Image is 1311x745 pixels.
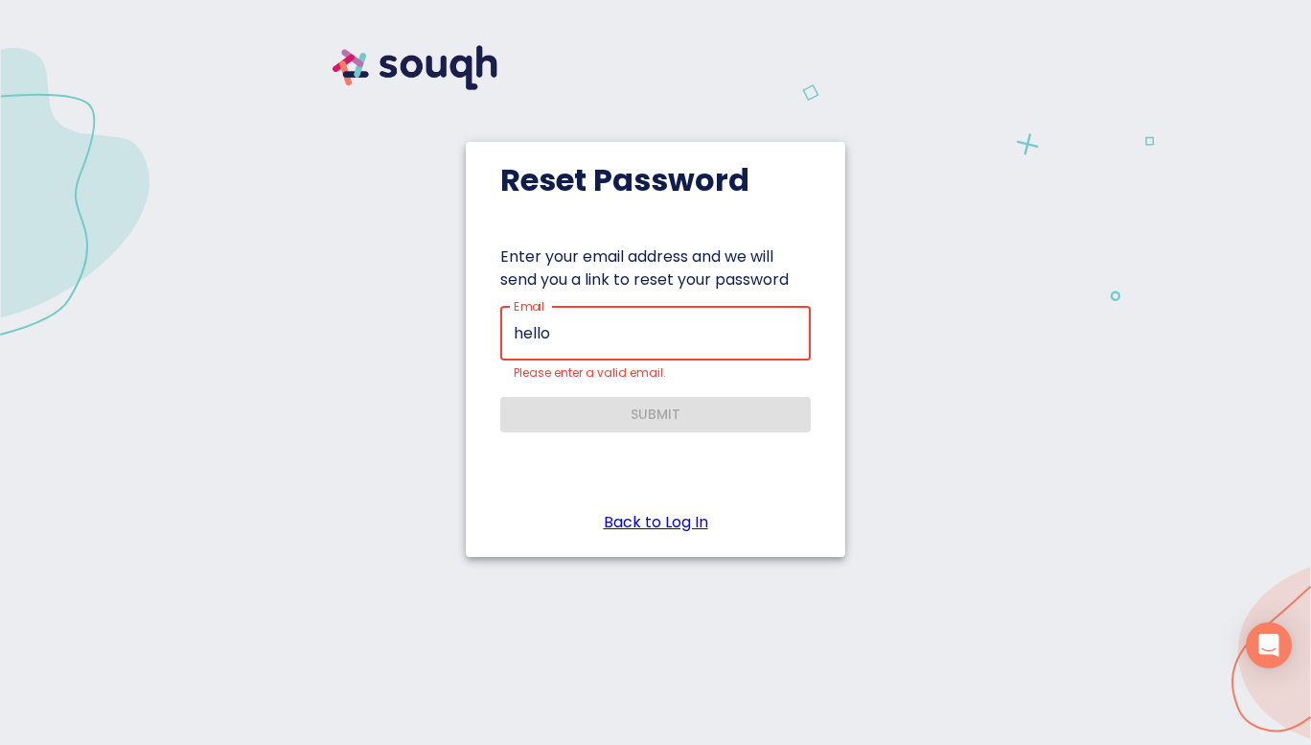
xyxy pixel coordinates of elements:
p: Please enter a valid email. [514,363,797,383]
div: Open Intercom Messenger [1246,622,1292,668]
p: Enter your email address and we will send you a link to reset your password [500,245,811,291]
a: Back to Log In [604,510,708,534]
h4: Reset Password [500,161,811,199]
img: souqh logo [310,23,519,112]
